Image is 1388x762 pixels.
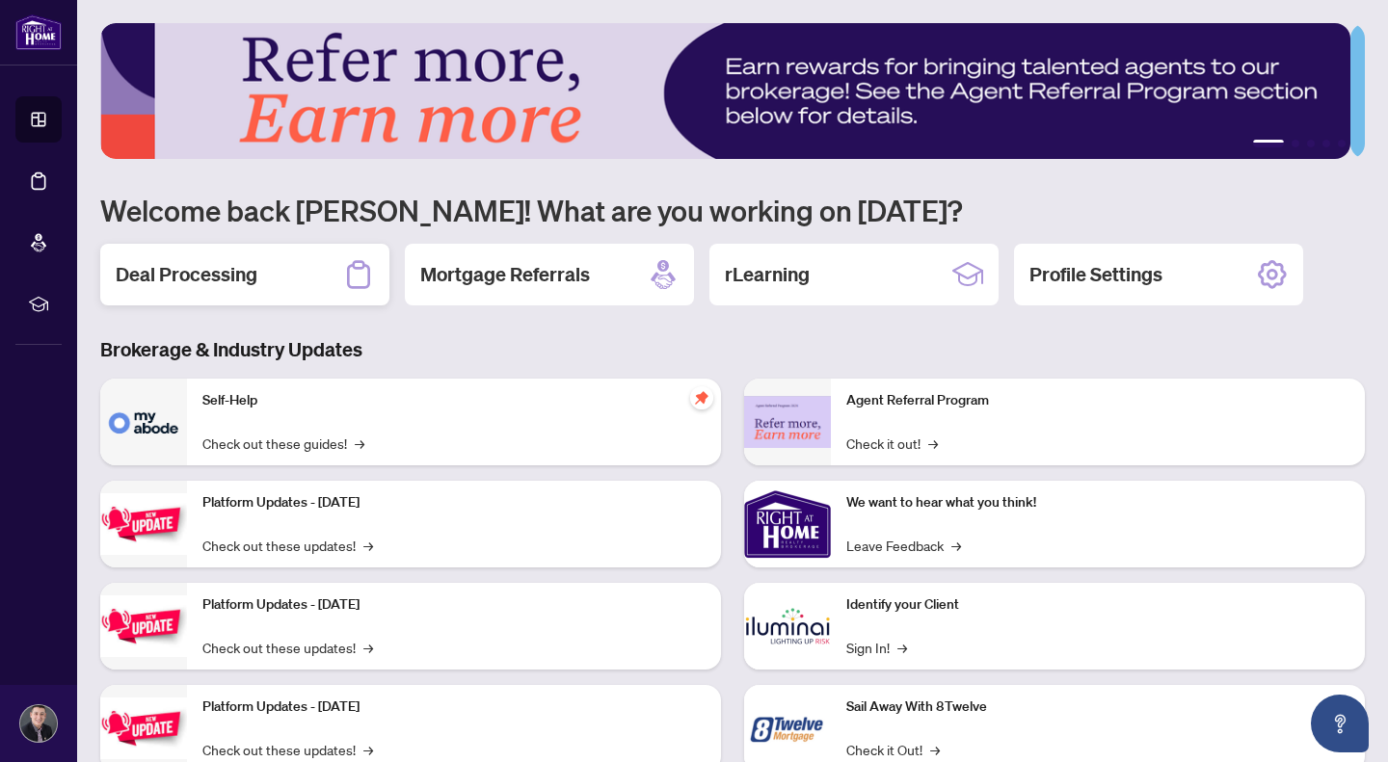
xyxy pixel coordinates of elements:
span: → [355,433,364,454]
img: logo [15,14,62,50]
h2: Deal Processing [116,261,257,288]
button: 1 [1253,140,1284,147]
img: Self-Help [100,379,187,465]
p: Platform Updates - [DATE] [202,492,706,513]
span: → [928,433,938,454]
h2: Mortgage Referrals [420,261,590,288]
h2: rLearning [725,261,810,288]
img: Slide 0 [100,23,1350,159]
p: Self-Help [202,390,706,411]
a: Leave Feedback→ [846,535,961,556]
p: Agent Referral Program [846,390,1349,411]
button: 4 [1322,140,1330,147]
h2: Profile Settings [1029,261,1162,288]
a: Check out these guides!→ [202,433,364,454]
button: 2 [1292,140,1299,147]
span: → [363,637,373,658]
span: → [951,535,961,556]
img: Agent Referral Program [744,396,831,449]
a: Check it Out!→ [846,739,940,760]
p: We want to hear what you think! [846,492,1349,513]
button: 3 [1307,140,1315,147]
span: → [363,739,373,760]
img: Platform Updates - July 8, 2025 [100,595,187,656]
h3: Brokerage & Industry Updates [100,336,1365,363]
a: Check out these updates!→ [202,637,373,658]
p: Platform Updates - [DATE] [202,594,706,616]
span: → [363,535,373,556]
a: Sign In!→ [846,637,907,658]
img: Profile Icon [20,705,57,742]
a: Check it out!→ [846,433,938,454]
a: Check out these updates!→ [202,739,373,760]
a: Check out these updates!→ [202,535,373,556]
img: Platform Updates - July 21, 2025 [100,493,187,554]
span: → [930,739,940,760]
p: Sail Away With 8Twelve [846,696,1349,718]
img: Identify your Client [744,583,831,670]
img: Platform Updates - June 23, 2025 [100,697,187,758]
p: Identify your Client [846,594,1349,616]
button: 5 [1338,140,1346,147]
p: Platform Updates - [DATE] [202,696,706,718]
button: Open asap [1311,695,1369,752]
img: We want to hear what you think! [744,481,831,567]
span: → [897,637,907,658]
span: pushpin [690,386,713,409]
h1: Welcome back [PERSON_NAME]! What are you working on [DATE]? [100,192,1365,228]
